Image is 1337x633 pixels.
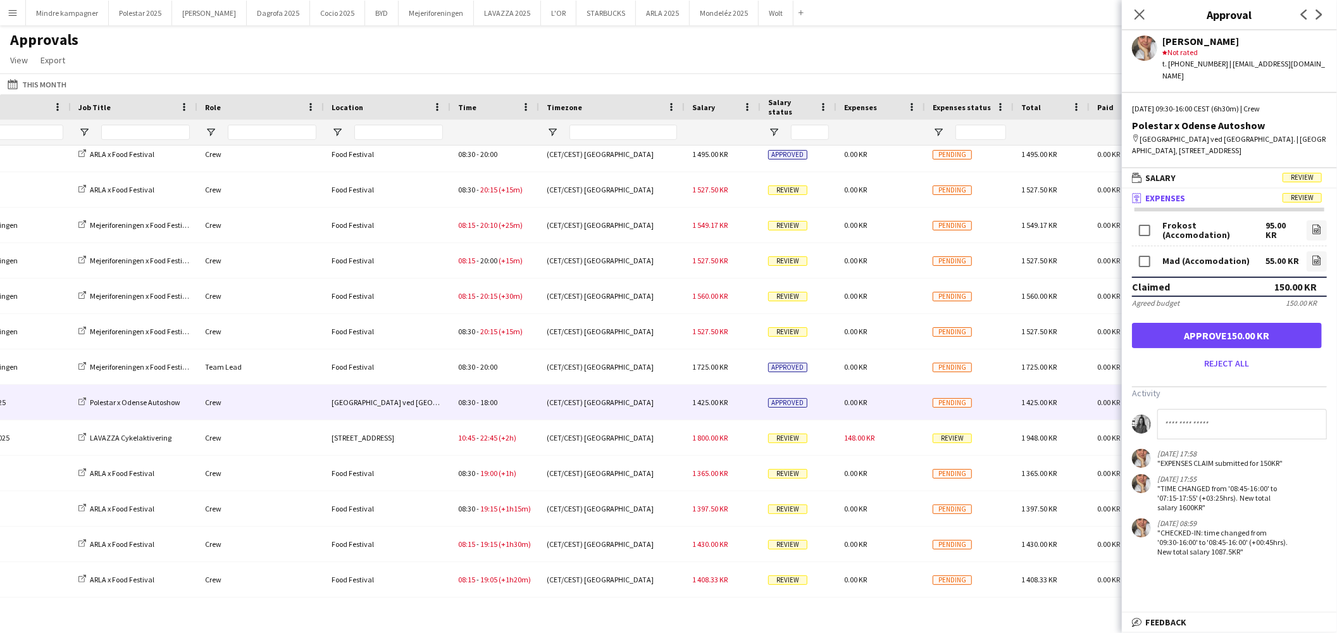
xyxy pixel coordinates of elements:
[844,468,867,478] span: 0.00 KR
[197,527,324,561] div: Crew
[1283,173,1322,182] span: Review
[476,185,479,194] span: -
[1132,134,1327,156] div: [GEOGRAPHIC_DATA] ved [GEOGRAPHIC_DATA]. | [GEOGRAPHIC_DATA], [STREET_ADDRESS]
[365,1,399,25] button: BYD
[499,220,523,230] span: (+25m)
[197,385,324,420] div: Crew
[933,103,991,112] span: Expenses status
[476,468,479,478] span: -
[476,256,479,265] span: -
[576,1,636,25] button: STARBUCKS
[480,149,497,159] span: 20:00
[1132,353,1322,373] button: Reject all
[499,433,516,442] span: (+2h)
[480,433,497,442] span: 22:45
[1021,468,1057,478] span: 1 365.00 KR
[90,185,154,194] span: ARLA x Food Festival
[40,54,65,66] span: Export
[692,468,728,478] span: 1 365.00 KR
[955,125,1006,140] input: Expenses status Filter Input
[197,279,324,313] div: Crew
[539,172,685,207] div: (CET/CEST) [GEOGRAPHIC_DATA]
[247,1,310,25] button: Dagrofa 2025
[480,504,497,513] span: 19:15
[324,243,451,278] div: Food Festival
[844,327,867,336] span: 0.00 KR
[1132,518,1151,537] app-user-avatar: Elisabeth Bach Madsen
[197,562,324,597] div: Crew
[78,327,192,336] a: Mejeriforeningen x Food Festival
[1097,433,1120,442] span: 0.00 KR
[476,575,479,584] span: -
[499,185,523,194] span: (+15m)
[78,362,192,372] a: Mejeriforeningen x Food Festival
[1122,189,1337,208] mat-expansion-panel-header: ExpensesReview
[539,562,685,597] div: (CET/CEST) [GEOGRAPHIC_DATA]
[933,185,972,195] span: Pending
[844,149,867,159] span: 0.00 KR
[547,127,558,138] button: Open Filter Menu
[90,291,192,301] span: Mejeriforeningen x Food Festival
[844,539,867,549] span: 0.00 KR
[310,1,365,25] button: Cocio 2025
[476,149,479,159] span: -
[480,327,497,336] span: 20:15
[1265,256,1299,266] div: 55.00 KR
[205,127,216,138] button: Open Filter Menu
[78,398,180,407] a: Polestar x Odense Autoshow
[692,220,728,230] span: 1 549.17 KR
[1157,458,1283,468] div: "EXPENSES CLAIM submitted for 150KR"
[539,349,685,384] div: (CET/CEST) [GEOGRAPHIC_DATA]
[1162,47,1327,58] div: Not rated
[933,398,972,408] span: Pending
[197,420,324,455] div: Crew
[547,103,582,112] span: Timezone
[768,434,807,443] span: Review
[692,504,728,513] span: 1 397.50 KR
[78,256,192,265] a: Mejeriforeningen x Food Festival
[476,504,479,513] span: -
[1097,504,1120,513] span: 0.00 KR
[205,103,221,112] span: Role
[324,208,451,242] div: Food Festival
[399,1,474,25] button: Mejeriforeningen
[5,77,69,92] button: This Month
[458,327,475,336] span: 08:30
[78,127,90,138] button: Open Filter Menu
[197,491,324,526] div: Crew
[844,575,867,584] span: 0.00 KR
[1097,362,1120,372] span: 0.00 KR
[78,291,192,301] a: Mejeriforeningen x Food Festival
[539,491,685,526] div: (CET/CEST) [GEOGRAPHIC_DATA]
[1021,149,1057,159] span: 1 495.00 KR
[539,208,685,242] div: (CET/CEST) [GEOGRAPHIC_DATA]
[844,398,867,407] span: 0.00 KR
[791,125,829,140] input: Salary status Filter Input
[1145,617,1186,628] span: Feedback
[1097,256,1120,265] span: 0.00 KR
[78,575,154,584] a: ARLA x Food Festival
[1132,474,1151,493] app-user-avatar: Elisabeth Bach Madsen
[759,1,793,25] button: Wolt
[539,385,685,420] div: (CET/CEST) [GEOGRAPHIC_DATA]
[1097,103,1114,112] span: Paid
[1162,35,1327,47] div: [PERSON_NAME]
[539,598,685,632] div: (CET/CEST) [GEOGRAPHIC_DATA]
[539,456,685,491] div: (CET/CEST) [GEOGRAPHIC_DATA]
[1097,149,1120,159] span: 0.00 KR
[1157,484,1288,512] div: "TIME CHANGED from '08:45-16:00' to '07:15-17:55' (+03:25hrs). New total salary 1600KR"
[90,327,192,336] span: Mejeriforeningen x Food Festival
[541,1,576,25] button: L'OR
[78,185,154,194] a: ARLA x Food Festival
[90,362,192,372] span: Mejeriforeningen x Food Festival
[844,185,867,194] span: 0.00 KR
[1021,291,1057,301] span: 1 560.00 KR
[1097,185,1120,194] span: 0.00 KR
[539,243,685,278] div: (CET/CEST) [GEOGRAPHIC_DATA]
[768,575,807,585] span: Review
[5,52,33,68] a: View
[109,1,172,25] button: Polestar 2025
[1145,192,1185,204] span: Expenses
[1097,398,1120,407] span: 0.00 KR
[844,256,867,265] span: 0.00 KR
